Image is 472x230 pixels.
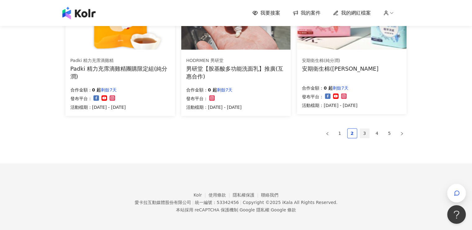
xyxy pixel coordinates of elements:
[194,192,209,197] a: Kolr
[360,128,370,138] li: 3
[302,102,357,109] p: 活動檔期：[DATE] - [DATE]
[447,205,466,224] iframe: Help Scout Beacon - Open
[243,200,337,205] div: Copyright © 2025 All Rights Reserved.
[347,128,357,138] li: 2
[271,207,296,212] a: Google 條款
[192,200,194,205] span: |
[92,86,101,94] p: 0 起
[260,10,280,16] span: 我要接案
[348,129,357,138] a: 2
[209,192,233,197] a: 使用條款
[372,129,382,138] a: 4
[384,128,394,138] li: 5
[302,65,379,73] div: 安期衛生棉([PERSON_NAME]
[195,200,239,205] div: 統一編號：53342456
[400,132,404,135] span: right
[186,65,286,80] div: 男研堂【胺基酸多功能洗面乳】推廣(互惠合作)
[269,207,271,212] span: |
[176,206,296,214] span: 本站採用 reCAPTCHA 保護機制
[322,128,332,138] button: left
[397,128,407,138] li: Next Page
[333,84,348,92] p: 剩餘7天
[302,58,379,64] div: 安期衛生棉(純分潤)
[238,207,240,212] span: |
[261,192,278,197] a: 聯絡我們
[301,10,321,16] span: 我的案件
[385,129,394,138] a: 5
[282,200,293,205] a: iKala
[186,58,285,64] div: HODRMEN 男研堂
[360,129,369,138] a: 3
[322,128,332,138] li: Previous Page
[335,128,345,138] li: 1
[186,95,208,102] p: 發布平台：
[333,10,371,16] a: 我的網紅檔案
[302,84,324,92] p: 合作金額：
[397,128,407,138] button: right
[208,86,217,94] p: 0 起
[186,104,242,111] p: 活動檔期：[DATE] - [DATE]
[341,10,371,16] span: 我的網紅檔案
[70,95,92,102] p: 發布平台：
[240,200,241,205] span: |
[335,129,344,138] a: 1
[186,86,208,94] p: 合作金額：
[302,93,324,100] p: 發布平台：
[217,86,232,94] p: 剩餘7天
[62,7,96,19] img: logo
[293,10,321,16] a: 我的案件
[70,104,126,111] p: 活動檔期：[DATE] - [DATE]
[233,192,261,197] a: 隱私權保護
[70,86,92,94] p: 合作金額：
[324,84,333,92] p: 0 起
[372,128,382,138] li: 4
[70,58,170,64] div: Padki 精力充霈滴雞精
[101,86,117,94] p: 剩餘7天
[252,10,280,16] a: 我要接案
[134,200,191,205] div: 愛卡拉互動媒體股份有限公司
[240,207,269,212] a: Google 隱私權
[70,65,170,80] div: Padki 精力充霈滴雞精團購限定組(純分潤)
[326,132,329,135] span: left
